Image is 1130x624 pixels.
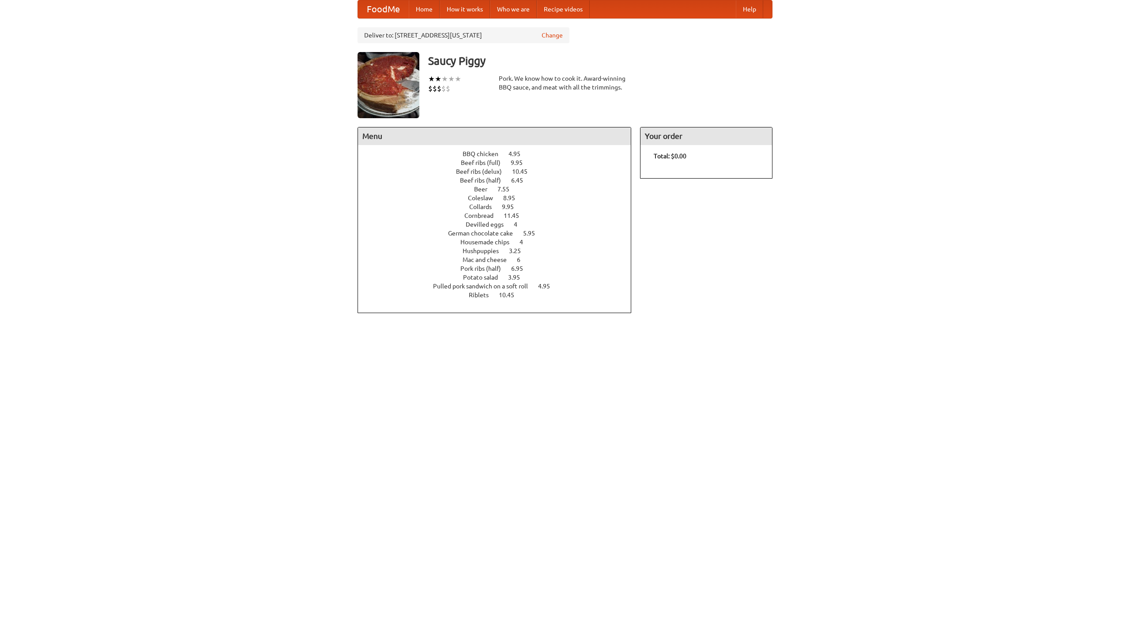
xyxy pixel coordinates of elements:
a: Coleslaw 8.95 [468,194,531,202]
a: German chocolate cake 5.95 [448,230,551,237]
a: Home [409,0,440,18]
h4: Menu [358,127,631,145]
a: Devilled eggs 4 [466,221,534,228]
img: angular.jpg [358,52,419,118]
span: Pulled pork sandwich on a soft roll [433,283,537,290]
b: Total: $0.00 [654,153,686,160]
a: Beef ribs (half) 6.45 [460,177,539,184]
a: Collards 9.95 [469,203,530,210]
a: How it works [440,0,490,18]
span: Beer [474,186,496,193]
span: 3.95 [508,274,529,281]
span: 6.45 [511,177,532,184]
span: 4 [514,221,526,228]
span: Housemade chips [460,239,518,246]
li: ★ [428,74,435,84]
span: 10.45 [499,291,523,299]
li: ★ [435,74,441,84]
li: ★ [441,74,448,84]
span: 6 [517,256,529,263]
span: 8.95 [503,194,524,202]
li: $ [433,84,437,93]
a: Mac and cheese 6 [463,256,537,263]
a: Recipe videos [537,0,590,18]
li: ★ [448,74,455,84]
span: Collards [469,203,501,210]
a: BBQ chicken 4.95 [463,150,537,157]
li: $ [441,84,446,93]
span: 11.45 [504,212,528,219]
span: Mac and cheese [463,256,516,263]
a: FoodMe [358,0,409,18]
a: Cornbread 11.45 [464,212,535,219]
a: Potato salad 3.95 [463,274,536,281]
span: Beef ribs (half) [460,177,510,184]
span: 4 [520,239,532,246]
span: 4.95 [538,283,559,290]
span: 5.95 [523,230,544,237]
a: Beef ribs (delux) 10.45 [456,168,544,175]
span: 9.95 [502,203,523,210]
span: 10.45 [512,168,536,175]
span: Cornbread [464,212,502,219]
a: Change [542,31,563,40]
a: Hushpuppies 3.25 [463,247,537,254]
span: BBQ chicken [463,150,507,157]
a: Beef ribs (full) 9.95 [461,159,539,166]
a: Pulled pork sandwich on a soft roll 4.95 [433,283,566,290]
li: $ [428,84,433,93]
span: 9.95 [511,159,531,166]
span: German chocolate cake [448,230,522,237]
span: Pork ribs (half) [460,265,510,272]
a: Housemade chips 4 [460,239,539,246]
span: Potato salad [463,274,507,281]
li: $ [437,84,441,93]
span: Coleslaw [468,194,502,202]
a: Who we are [490,0,537,18]
h3: Saucy Piggy [428,52,772,70]
a: Pork ribs (half) 6.95 [460,265,539,272]
li: $ [446,84,450,93]
h4: Your order [640,127,772,145]
a: Help [736,0,763,18]
span: Devilled eggs [466,221,512,228]
span: 7.55 [497,186,518,193]
div: Deliver to: [STREET_ADDRESS][US_STATE] [358,27,569,43]
span: 4.95 [508,150,529,157]
li: ★ [455,74,461,84]
div: Pork. We know how to cook it. Award-winning BBQ sauce, and meat with all the trimmings. [499,74,631,92]
span: Hushpuppies [463,247,508,254]
a: Riblets 10.45 [469,291,531,299]
span: 6.95 [511,265,532,272]
span: Riblets [469,291,497,299]
span: Beef ribs (full) [461,159,509,166]
a: Beer 7.55 [474,186,526,193]
span: 3.25 [509,247,530,254]
span: Beef ribs (delux) [456,168,511,175]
